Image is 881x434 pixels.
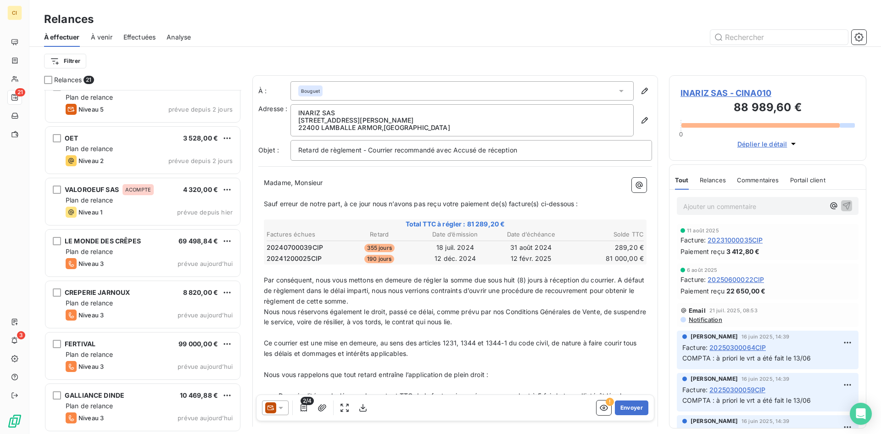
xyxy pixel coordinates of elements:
span: Paiement reçu [680,286,725,296]
p: [STREET_ADDRESS][PERSON_NAME] [298,117,626,124]
span: OET [65,134,78,142]
span: Email [689,307,706,314]
span: 16 juin 2025, 14:39 [742,418,789,424]
span: 16 juin 2025, 14:39 [742,376,789,382]
span: 69 498,84 € [178,237,218,245]
span: Bouguet [301,88,320,94]
span: - Des pénalités, calculées sur le montant TTC de la facture impayée, correspondant à 5 fois le ta... [264,392,633,410]
p: INARIZ SAS [298,109,626,117]
span: prévue depuis hier [177,209,233,216]
span: Niveau 2 [78,157,104,164]
span: Notification [688,316,722,323]
span: Relances [700,176,726,184]
span: Niveau 3 [78,311,104,319]
span: Retard de règlement - Courrier recommandé avec Accusé de réception [298,146,517,154]
span: prévue depuis 2 jours [168,106,233,113]
span: 20240700039CIP [267,243,323,252]
span: INARIZ SAS - CINA010 [680,87,855,99]
span: Nous nous réservons également le droit, passé ce délai, comme prévu par nos Conditions Générales ... [264,308,648,326]
span: 3 528,00 € [183,134,218,142]
td: 31 août 2024 [494,242,569,253]
span: [PERSON_NAME] [691,375,738,383]
h3: Relances [44,11,94,28]
span: COMPTA : à priori le vrt a été fait le 13/06 [682,396,811,404]
span: FERTIVAL [65,340,95,348]
span: 190 jours [364,255,394,263]
span: Analyse [167,33,191,42]
span: 16 juin 2025, 14:39 [742,334,789,339]
span: Facture : [680,275,706,284]
span: Niveau 3 [78,260,104,267]
span: Facture : [682,343,708,352]
span: 21 juil. 2025, 08:53 [709,308,758,313]
span: 2/4 [301,397,314,405]
span: Plan de relance [66,145,113,152]
button: Envoyer [615,400,648,415]
img: Logo LeanPay [7,414,22,428]
h3: 88 989,60 € [680,99,855,118]
span: Déplier le détail [737,139,787,149]
span: Niveau 1 [78,209,102,216]
td: 12 févr. 2025 [494,254,569,264]
div: CI [7,6,22,20]
p: 22400 LAMBALLE ARMOR , [GEOGRAPHIC_DATA] [298,124,626,131]
input: Rechercher [710,30,848,45]
th: Retard [342,230,417,239]
th: Date d’émission [418,230,492,239]
span: Portail client [790,176,825,184]
span: 20241200025CIP [267,254,322,263]
span: 20250300064CIP [709,343,766,352]
span: Plan de relance [66,402,113,410]
th: Solde TTC [569,230,644,239]
td: 12 déc. 2024 [418,254,492,264]
span: Plan de relance [66,248,113,255]
span: Niveau 3 [78,414,104,422]
span: 20250600022CIP [708,275,764,284]
span: 10 469,88 € [180,391,218,399]
span: 11 août 2025 [687,228,719,233]
span: Relances [54,75,82,85]
span: Plan de relance [66,93,113,101]
span: 99 000,00 € [178,340,218,348]
div: Open Intercom Messenger [850,403,872,425]
span: ACOMPTE [125,187,151,192]
span: Total TTC à régler : 81 289,20 € [265,220,645,229]
button: Filtrer [44,54,86,68]
span: Commentaires [737,176,779,184]
span: CREPERIE JARNOUX [65,288,130,296]
span: 0 [679,130,683,138]
span: [PERSON_NAME] [691,333,738,341]
td: 18 juil. 2024 [418,242,492,253]
span: prévue depuis 2 jours [168,157,233,164]
span: 3 [17,331,25,339]
span: Adresse : [258,105,287,113]
a: 21 [7,90,22,105]
span: 21 [84,76,94,84]
span: prévue aujourd’hui [178,414,233,422]
span: Effectuées [123,33,156,42]
span: Paiement reçu [680,247,725,256]
span: Par conséquent, nous vous mettons en demeure de régler la somme due sous huit (8) jours à récepti... [264,276,646,305]
span: 22 650,00 € [726,286,766,296]
span: Niveau 5 [78,106,104,113]
span: Facture : [680,235,706,245]
button: Déplier le détail [735,139,801,149]
span: Niveau 3 [78,363,104,370]
span: 20250300059CIP [709,385,765,395]
span: Plan de relance [66,299,113,307]
span: Madame, Monsieur [264,179,323,186]
label: À : [258,86,290,96]
span: À venir [91,33,112,42]
td: 81 000,00 € [569,254,644,264]
span: Sauf erreur de notre part, à ce jour nous n’avons pas reçu votre paiement de(s) facture(s) ci-des... [264,200,578,208]
span: [PERSON_NAME] [691,417,738,425]
span: À effectuer [44,33,80,42]
td: 289,20 € [569,242,644,253]
span: VALOROEUF SAS [65,186,119,193]
span: COMPTA : à priori le vrt a été fait le 13/06 [682,354,811,362]
span: 20231000035CIP [708,235,763,245]
span: 3 412,80 € [726,247,760,256]
span: Plan de relance [66,350,113,358]
span: Ce courrier est une mise en demeure, au sens des articles 1231, 1344 et 1344-1 du code civil, de ... [264,339,639,357]
span: prévue aujourd’hui [178,260,233,267]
